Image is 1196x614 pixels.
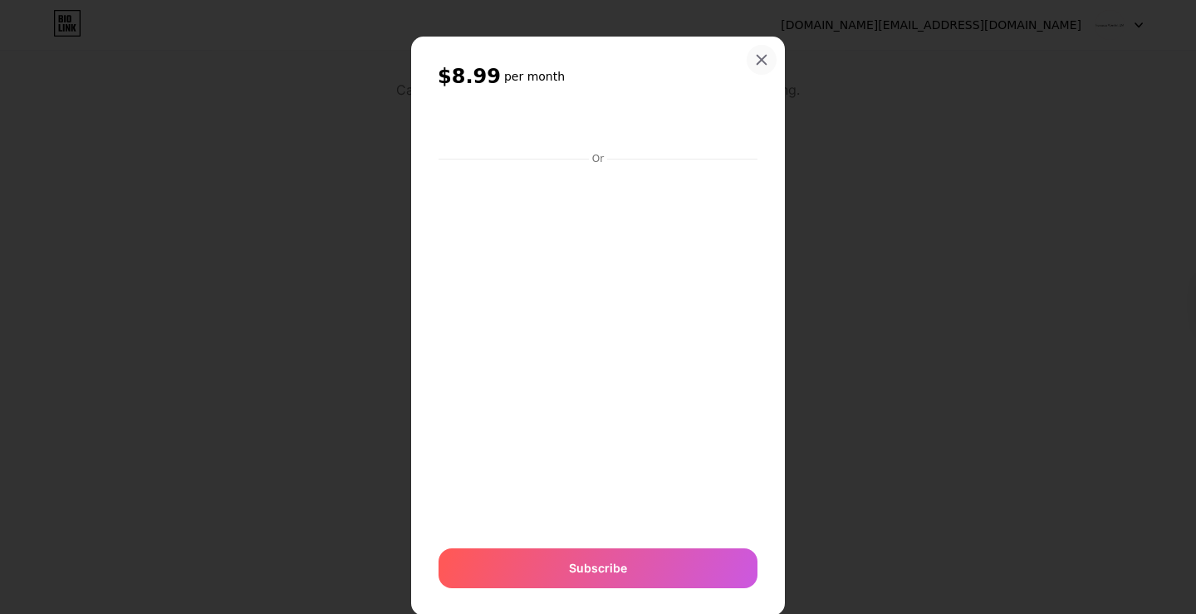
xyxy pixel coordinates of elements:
iframe: Secure payment input frame [435,167,761,532]
span: Subscribe [569,559,627,577]
iframe: Secure payment input frame [439,107,757,147]
span: $8.99 [438,63,501,90]
h6: per month [504,68,565,85]
div: Or [589,152,607,165]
